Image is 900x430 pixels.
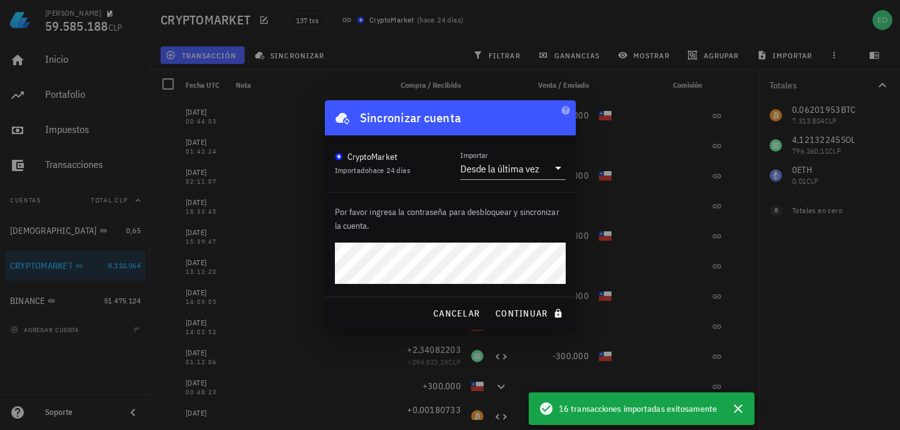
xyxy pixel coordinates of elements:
[335,153,342,160] img: CryptoMKT
[460,162,539,175] div: Desde la última vez
[428,302,485,325] button: cancelar
[335,165,410,175] span: Importado
[559,402,717,416] span: 16 transacciones importadas exitosamente
[347,150,398,163] div: CryptoMarket
[335,205,566,233] p: Por favor ingresa la contraseña para desbloquear y sincronizar la cuenta.
[369,165,410,175] span: hace 24 días
[495,308,565,319] span: continuar
[490,302,570,325] button: continuar
[360,108,462,128] div: Sincronizar cuenta
[433,308,480,319] span: cancelar
[460,158,566,179] div: ImportarDesde la última vez
[460,150,488,160] label: Importar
